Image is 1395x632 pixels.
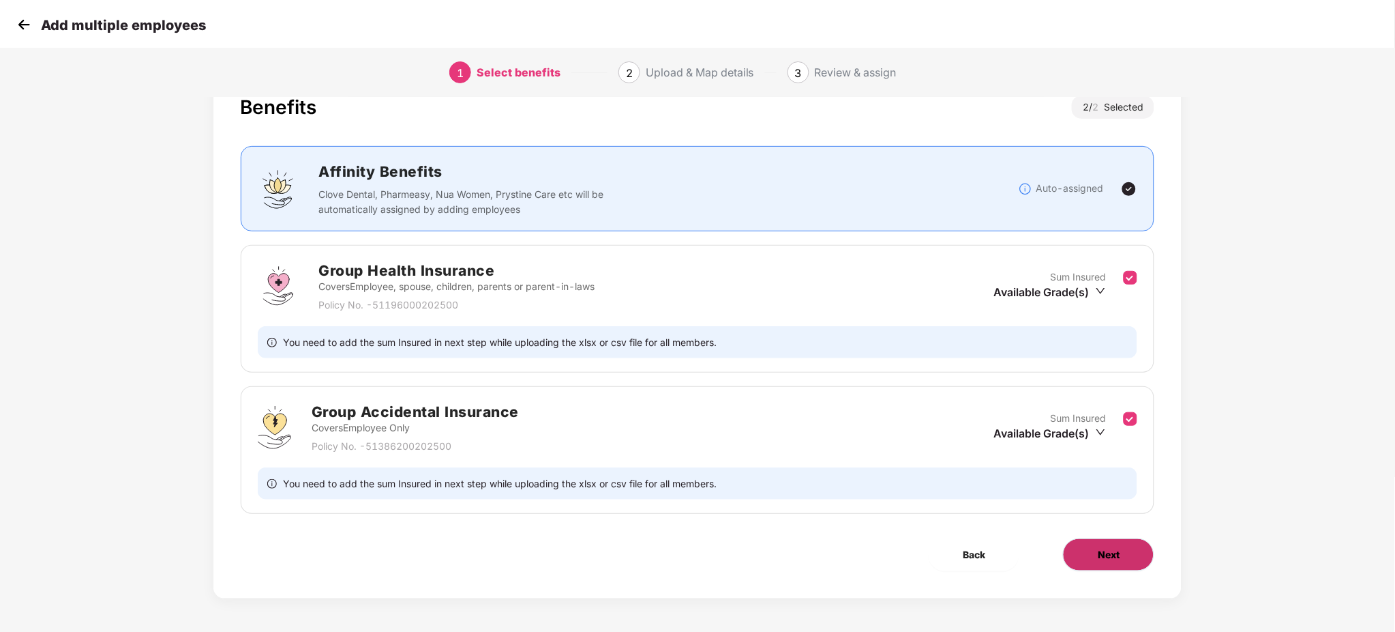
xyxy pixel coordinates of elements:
[41,17,206,33] p: Add multiple employees
[963,547,985,562] span: Back
[646,61,754,83] div: Upload & Map details
[241,96,317,119] div: Benefits
[1092,101,1104,113] span: 2
[319,259,595,282] h2: Group Health Insurance
[1096,286,1106,296] span: down
[477,61,560,83] div: Select benefits
[319,160,809,183] h2: Affinity Benefits
[319,187,613,217] p: Clove Dental, Pharmeasy, Nua Women, Prystine Care etc will be automatically assigned by adding em...
[1019,182,1032,196] img: svg+xml;base64,PHN2ZyBpZD0iSW5mb18tXzMyeDMyIiBkYXRhLW5hbWU9IkluZm8gLSAzMngzMiIgeG1sbnM9Imh0dHA6Ly...
[993,426,1106,441] div: Available Grade(s)
[267,336,277,349] span: info-circle
[258,406,291,449] img: svg+xml;base64,PHN2ZyB4bWxucz0iaHR0cDovL3d3dy53My5vcmcvMjAwMC9zdmciIHdpZHRoPSI0OS4zMjEiIGhlaWdodD...
[1050,411,1106,426] p: Sum Insured
[258,265,299,306] img: svg+xml;base64,PHN2ZyBpZD0iR3JvdXBfSGVhbHRoX0luc3VyYW5jZSIgZGF0YS1uYW1lPSJHcm91cCBIZWFsdGggSW5zdX...
[1036,181,1103,196] p: Auto-assigned
[1050,270,1106,285] p: Sum Insured
[1072,96,1154,119] div: 2 / Selected
[319,279,595,294] p: Covers Employee, spouse, children, parents or parent-in-laws
[14,14,34,35] img: svg+xml;base64,PHN2ZyB4bWxucz0iaHR0cDovL3d3dy53My5vcmcvMjAwMC9zdmciIHdpZHRoPSIzMCIgaGVpZ2h0PSIzMC...
[312,420,519,435] p: Covers Employee Only
[1098,547,1120,562] span: Next
[312,401,519,423] h2: Group Accidental Insurance
[284,477,717,490] span: You need to add the sum Insured in next step while uploading the xlsx or csv file for all members.
[795,66,802,80] span: 3
[626,66,633,80] span: 2
[258,169,299,210] img: svg+xml;base64,PHN2ZyBpZD0iQWZmaW5pdHlfQmVuZWZpdHMiIGRhdGEtbmFtZT0iQWZmaW5pdHkgQmVuZWZpdHMiIHhtbG...
[815,61,897,83] div: Review & assign
[1063,538,1154,571] button: Next
[284,336,717,349] span: You need to add the sum Insured in next step while uploading the xlsx or csv file for all members.
[457,66,464,80] span: 1
[312,439,519,454] p: Policy No. - 51386200202500
[267,477,277,490] span: info-circle
[1121,181,1137,197] img: svg+xml;base64,PHN2ZyBpZD0iVGljay0yNHgyNCIgeG1sbnM9Imh0dHA6Ly93d3cudzMub3JnLzIwMDAvc3ZnIiB3aWR0aD...
[929,538,1019,571] button: Back
[1096,427,1106,437] span: down
[993,285,1106,300] div: Available Grade(s)
[319,298,595,313] p: Policy No. - 51196000202500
